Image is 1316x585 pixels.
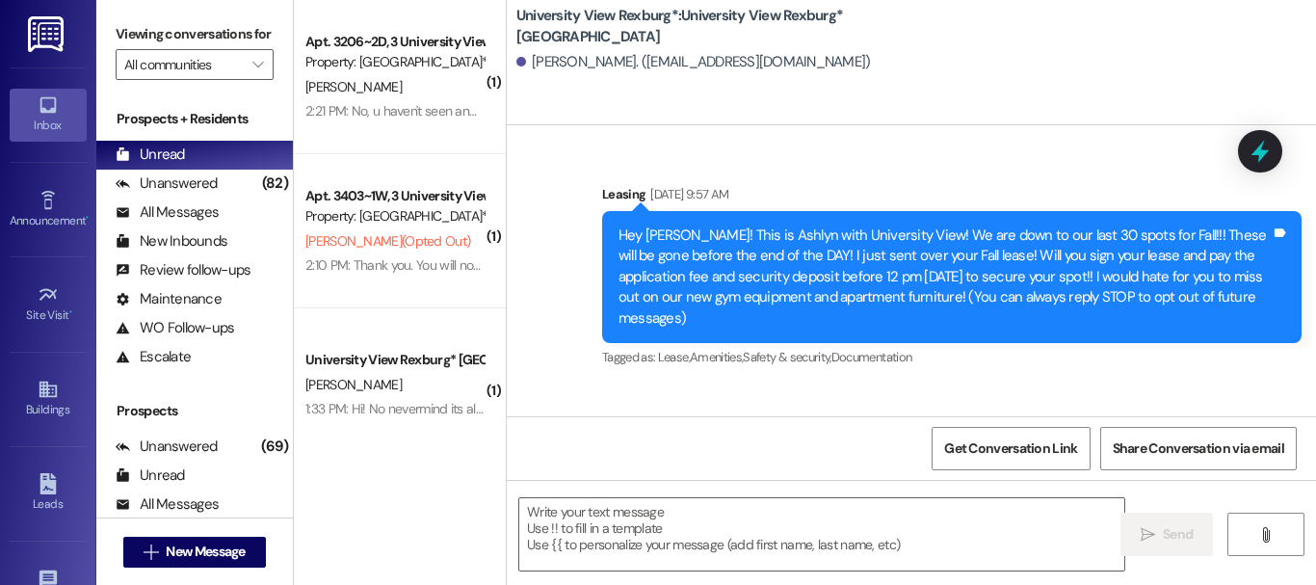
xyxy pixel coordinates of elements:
div: [DATE] 9:57 AM [645,184,728,204]
div: All Messages [116,202,219,223]
div: (69) [256,432,293,462]
div: Prospects + Residents [96,109,293,129]
i:  [252,57,263,72]
div: Unread [116,465,185,486]
div: WO Follow-ups [116,318,234,338]
div: Property: [GEOGRAPHIC_DATA]* [305,206,484,226]
div: Property: [GEOGRAPHIC_DATA]* [305,52,484,72]
span: [PERSON_NAME] (Opted Out) [305,232,470,250]
span: Share Conversation via email [1113,439,1284,459]
label: Viewing conversations for [116,19,274,49]
a: Leads [10,467,87,519]
span: Documentation [831,349,912,365]
div: All Messages [116,494,219,515]
div: Unanswered [116,437,218,457]
div: Escalate [116,347,191,367]
span: Get Conversation Link [944,439,1077,459]
div: Unread [116,145,185,165]
i:  [1141,527,1155,543]
div: Unanswered [116,173,218,194]
div: Maintenance [116,289,222,309]
div: Tagged as: [602,343,1302,371]
div: Review follow-ups [116,260,250,280]
i:  [144,545,158,560]
span: Lease , [658,349,690,365]
a: Inbox [10,89,87,141]
div: University View Rexburg* [GEOGRAPHIC_DATA] [305,350,484,370]
div: 2:10 PM: Thank you. You will no longer receive texts from this thread. Please reply with 'UNSTOP'... [305,256,1215,274]
span: • [86,211,89,225]
button: Share Conversation via email [1100,427,1297,470]
div: 2:21 PM: No, u haven't seen anything yet. Tbh, I forgot to send the email, I've been really worn ... [305,102,1229,120]
div: Prospects [96,401,293,421]
span: Send [1163,524,1193,545]
a: Site Visit • [10,279,87,331]
b: University View Rexburg*: University View Rexburg* [GEOGRAPHIC_DATA] [516,6,902,47]
span: New Message [166,542,245,562]
div: (82) [257,169,293,199]
div: New Inbounds [116,231,227,252]
span: [PERSON_NAME] [305,78,402,95]
div: Leasing [602,184,1302,211]
button: Get Conversation Link [932,427,1090,470]
input: All communities [124,49,243,80]
div: Apt. 3206~2D, 3 University View Rexburg [305,32,484,52]
div: Apt. 3403~1W, 3 University View Rexburg [305,186,484,206]
span: • [69,306,72,319]
span: [PERSON_NAME] [305,376,402,393]
span: Amenities , [690,349,744,365]
div: Hey [PERSON_NAME]! This is Ashlyn with University View! We are down to our last 30 spots for Fall... [619,226,1271,329]
img: ResiDesk Logo [28,16,67,52]
div: [PERSON_NAME]. ([EMAIL_ADDRESS][DOMAIN_NAME]) [516,52,871,72]
button: Send [1120,513,1214,556]
a: Buildings [10,373,87,425]
span: Safety & security , [743,349,830,365]
button: New Message [123,537,266,568]
i:  [1258,527,1273,543]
